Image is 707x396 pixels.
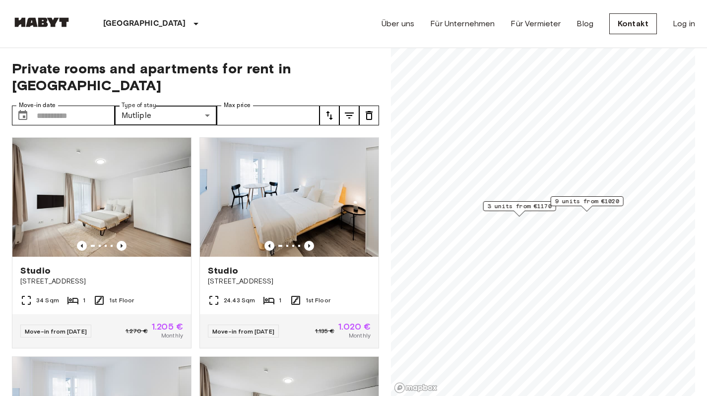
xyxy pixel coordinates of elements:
[20,277,183,286] span: [STREET_ADDRESS]
[349,331,371,340] span: Monthly
[394,382,438,394] a: Mapbox logo
[126,327,148,336] span: 1.270 €
[103,18,186,30] p: [GEOGRAPHIC_DATA]
[338,322,371,331] span: 1.020 €
[122,101,156,110] label: Type of stay
[339,106,359,125] button: tune
[19,101,56,110] label: Move-in date
[117,241,127,251] button: Previous image
[12,138,191,257] img: Marketing picture of unit DE-04-070-006-01
[161,331,183,340] span: Monthly
[609,13,657,34] a: Kontakt
[12,137,192,348] a: Marketing picture of unit DE-04-070-006-01Previous imagePrevious imageStudio[STREET_ADDRESS]34 Sq...
[483,201,556,217] div: Map marker
[224,101,251,110] label: Max price
[36,296,59,305] span: 34 Sqm
[577,18,593,30] a: Blog
[359,106,379,125] button: tune
[83,296,85,305] span: 1
[12,17,71,27] img: Habyt
[77,241,87,251] button: Previous image
[306,296,330,305] span: 1st Floor
[25,328,87,335] span: Move-in from [DATE]
[304,241,314,251] button: Previous image
[200,138,379,257] img: Marketing picture of unit DE-04-001-015-01H
[320,106,339,125] button: tune
[555,197,619,206] span: 9 units from €1020
[224,296,255,305] span: 24.43 Sqm
[315,327,334,336] span: 1.135 €
[673,18,695,30] a: Log in
[20,265,51,277] span: Studio
[382,18,414,30] a: Über uns
[551,196,624,212] div: Map marker
[279,296,281,305] span: 1
[208,277,371,286] span: [STREET_ADDRESS]
[152,322,183,331] span: 1.205 €
[115,106,217,125] div: Mutliple
[430,18,495,30] a: Für Unternehmen
[212,328,274,335] span: Move-in from [DATE]
[13,106,33,125] button: Choose date
[264,241,274,251] button: Previous image
[109,296,134,305] span: 1st Floor
[488,202,552,211] span: 3 units from €1170
[199,137,379,348] a: Marketing picture of unit DE-04-001-015-01HPrevious imagePrevious imageStudio[STREET_ADDRESS]24.4...
[208,265,238,277] span: Studio
[12,60,379,94] span: Private rooms and apartments for rent in [GEOGRAPHIC_DATA]
[511,18,561,30] a: Für Vermieter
